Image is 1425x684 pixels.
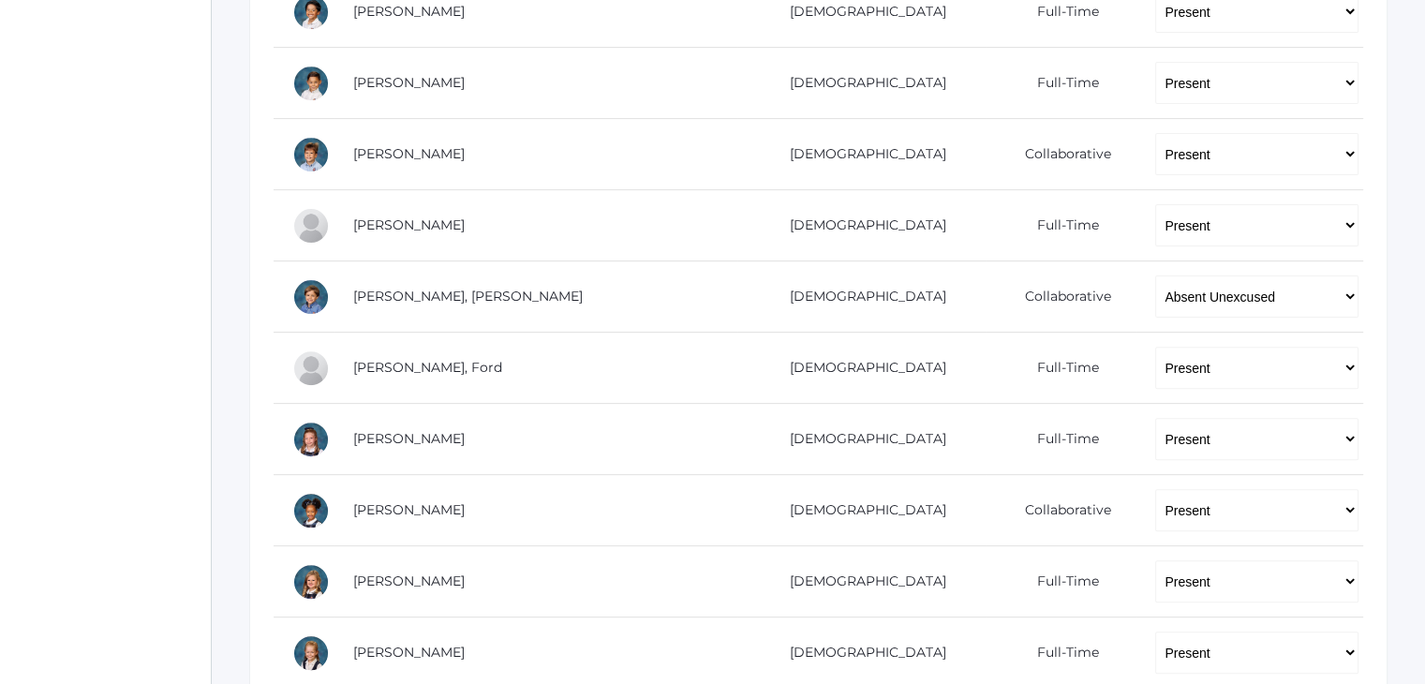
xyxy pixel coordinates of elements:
td: Full-Time [986,48,1137,119]
div: Ford Ferris [292,349,330,387]
a: [PERSON_NAME] [353,216,465,233]
td: [DEMOGRAPHIC_DATA] [737,261,986,333]
div: Obadiah Bradley [292,136,330,173]
div: Owen Bernardez [292,65,330,102]
td: Full-Time [986,190,1137,261]
td: [DEMOGRAPHIC_DATA] [737,119,986,190]
td: [DEMOGRAPHIC_DATA] [737,190,986,261]
a: [PERSON_NAME] [353,3,465,20]
div: Chloé Noëlle Cope [292,207,330,245]
a: [PERSON_NAME], Ford [353,359,502,376]
div: Crue Harris [292,492,330,529]
a: [PERSON_NAME] [353,572,465,589]
div: Austen Crosby [292,278,330,316]
a: [PERSON_NAME] [353,74,465,91]
td: [DEMOGRAPHIC_DATA] [737,546,986,617]
a: [PERSON_NAME] [353,145,465,162]
td: Full-Time [986,404,1137,475]
td: [DEMOGRAPHIC_DATA] [737,404,986,475]
a: [PERSON_NAME] [353,430,465,447]
td: [DEMOGRAPHIC_DATA] [737,475,986,546]
td: [DEMOGRAPHIC_DATA] [737,48,986,119]
td: Full-Time [986,333,1137,404]
a: [PERSON_NAME] [353,501,465,518]
td: Full-Time [986,546,1137,617]
div: Hazel Porter [292,634,330,672]
td: Collaborative [986,475,1137,546]
td: [DEMOGRAPHIC_DATA] [737,333,986,404]
a: [PERSON_NAME] [353,644,465,661]
a: [PERSON_NAME], [PERSON_NAME] [353,288,583,305]
div: Lyla Foster [292,421,330,458]
td: Collaborative [986,261,1137,333]
td: Collaborative [986,119,1137,190]
div: Gracelyn Lavallee [292,563,330,601]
